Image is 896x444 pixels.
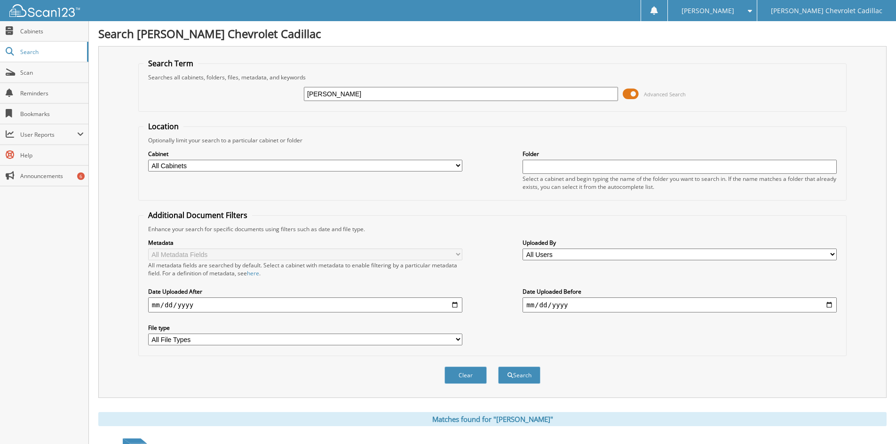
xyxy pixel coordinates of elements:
img: scan123-logo-white.svg [9,4,80,17]
label: Uploaded By [523,239,837,247]
div: All metadata fields are searched by default. Select a cabinet with metadata to enable filtering b... [148,261,462,277]
span: User Reports [20,131,77,139]
span: Reminders [20,89,84,97]
label: Folder [523,150,837,158]
button: Search [498,366,540,384]
span: Help [20,151,84,159]
div: Matches found for "[PERSON_NAME]" [98,412,887,426]
legend: Additional Document Filters [143,210,252,220]
label: Date Uploaded Before [523,288,837,296]
span: Advanced Search [644,91,686,98]
label: Metadata [148,239,462,247]
span: Search [20,48,82,56]
span: Scan [20,69,84,77]
div: Select a cabinet and begin typing the name of the folder you want to search in. If the name match... [523,175,837,191]
div: Optionally limit your search to a particular cabinet or folder [143,136,841,144]
h1: Search [PERSON_NAME] Chevrolet Cadillac [98,26,887,41]
label: Date Uploaded After [148,288,462,296]
span: [PERSON_NAME] Chevrolet Cadillac [771,8,882,14]
input: end [523,297,837,312]
div: Searches all cabinets, folders, files, metadata, and keywords [143,73,841,81]
legend: Search Term [143,58,198,69]
span: Bookmarks [20,110,84,118]
label: Cabinet [148,150,462,158]
input: start [148,297,462,312]
label: File type [148,324,462,332]
a: here [247,269,259,277]
span: Cabinets [20,27,84,35]
div: Enhance your search for specific documents using filters such as date and file type. [143,225,841,233]
div: 6 [77,172,85,180]
span: [PERSON_NAME] [682,8,734,14]
button: Clear [444,366,487,384]
span: Announcements [20,172,84,180]
legend: Location [143,121,183,132]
